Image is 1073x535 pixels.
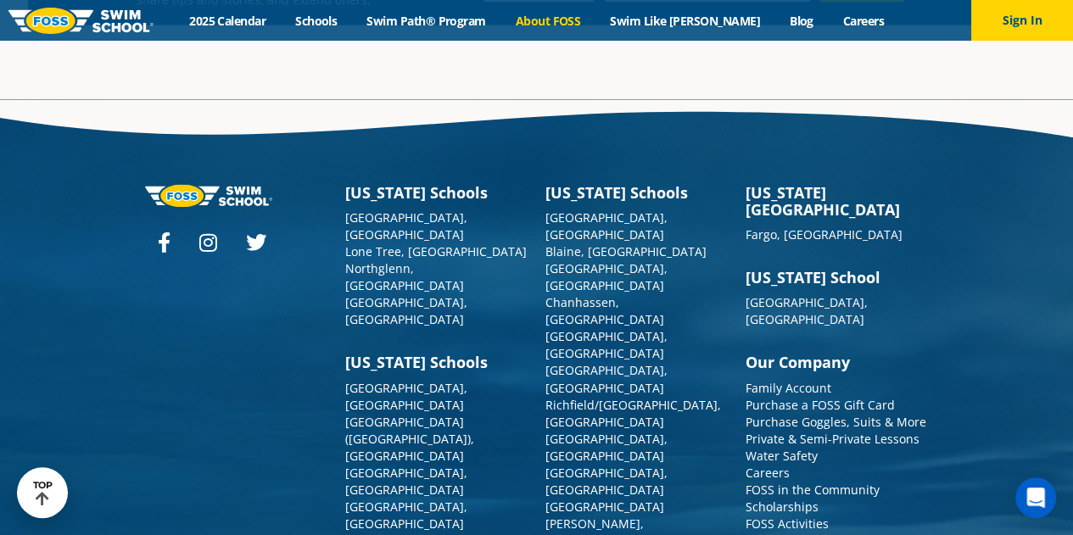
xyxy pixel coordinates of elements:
a: Swim Like [PERSON_NAME] [595,13,775,29]
div: Open Intercom Messenger [1015,477,1056,518]
a: Careers [746,464,790,480]
a: [GEOGRAPHIC_DATA], [GEOGRAPHIC_DATA] [545,362,668,395]
img: FOSS Swim School Logo [8,8,154,34]
a: FOSS Activities [746,515,829,531]
h3: [US_STATE] Schools [345,354,528,371]
a: Chanhassen, [GEOGRAPHIC_DATA] [545,294,664,327]
img: Foss-logo-horizontal-white.svg [145,184,272,207]
a: [GEOGRAPHIC_DATA], [GEOGRAPHIC_DATA] [345,498,467,531]
h3: [US_STATE][GEOGRAPHIC_DATA] [746,184,929,218]
a: 2025 Calendar [175,13,281,29]
a: [GEOGRAPHIC_DATA], [GEOGRAPHIC_DATA] [545,430,668,463]
h3: [US_STATE] Schools [545,184,729,201]
a: [GEOGRAPHIC_DATA], [GEOGRAPHIC_DATA] [746,294,868,327]
a: Lone Tree, [GEOGRAPHIC_DATA] [345,243,527,259]
a: [GEOGRAPHIC_DATA], [GEOGRAPHIC_DATA] [345,464,467,497]
a: Fargo, [GEOGRAPHIC_DATA] [746,226,903,242]
a: Private & Semi-Private Lessons [746,430,919,446]
a: [GEOGRAPHIC_DATA], [GEOGRAPHIC_DATA] [345,209,467,242]
a: Swim Path® Program [352,13,500,29]
a: FOSS in the Community [746,481,880,497]
a: Scholarships [746,498,819,514]
a: Richfield/[GEOGRAPHIC_DATA], [GEOGRAPHIC_DATA] [545,396,721,429]
a: Purchase Goggles, Suits & More [746,413,926,429]
a: Purchase a FOSS Gift Card [746,396,895,412]
a: About FOSS [500,13,595,29]
a: [GEOGRAPHIC_DATA], [GEOGRAPHIC_DATA] [545,209,668,242]
a: Blog [774,13,828,29]
a: [GEOGRAPHIC_DATA], [GEOGRAPHIC_DATA] [545,328,668,361]
a: Blaine, [GEOGRAPHIC_DATA] [545,243,707,259]
a: Family Account [746,379,831,395]
a: [GEOGRAPHIC_DATA], [GEOGRAPHIC_DATA] [545,464,668,497]
a: Careers [828,13,898,29]
a: Northglenn, [GEOGRAPHIC_DATA] [345,260,464,293]
a: [GEOGRAPHIC_DATA], [GEOGRAPHIC_DATA] [345,379,467,412]
a: Schools [281,13,352,29]
a: [GEOGRAPHIC_DATA], [GEOGRAPHIC_DATA] [545,260,668,293]
h3: [US_STATE] Schools [345,184,528,201]
a: [GEOGRAPHIC_DATA] ([GEOGRAPHIC_DATA]), [GEOGRAPHIC_DATA] [345,413,474,463]
h3: Our Company [746,354,929,371]
a: Water Safety [746,447,818,463]
a: [GEOGRAPHIC_DATA], [GEOGRAPHIC_DATA] [345,294,467,327]
div: TOP [33,480,53,506]
h3: [US_STATE] School [746,269,929,286]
